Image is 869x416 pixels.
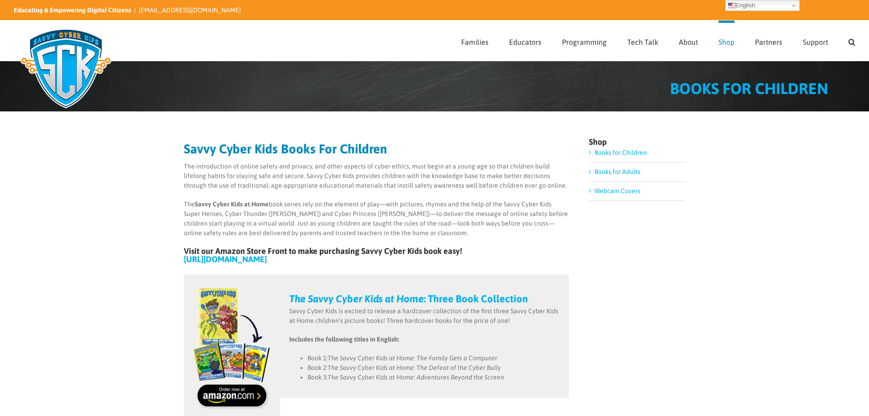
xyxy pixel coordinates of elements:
li: Book 2: [307,363,560,373]
span: BOOKS FOR CHILDREN [670,79,828,97]
span: Educators [509,38,541,46]
i: Educating & Empowering Digital Citizens [14,6,131,14]
img: en [728,2,735,9]
a: Books for Adults [594,168,640,175]
a: Families [461,21,489,61]
span: Programming [562,38,607,46]
em: The Savvy Cyber Kids at Home [289,293,424,305]
strong: Savvy Cyber Kids at Home [195,200,269,208]
a: Search [848,21,855,61]
p: Savvy Cyber Kids is excited to release a hardcover collection of the first three Savvy Cyber Kids... [289,306,560,326]
li: Book 1: [307,353,560,363]
span: Tech Talk [627,38,658,46]
span: Families [461,38,489,46]
a: About [679,21,698,61]
em: The Savvy Cyber Kids at Home: Adventures Beyond the Screen [328,374,504,381]
span: Shop [718,38,734,46]
p: The introduction of online safety and privacy, and other aspects of cyber ethics, must begin at a... [184,162,569,190]
a: Webcam Covers [594,187,640,195]
a: The Savvy Cyber Kids at Home: Three Book Collection [289,293,528,305]
a: [EMAIL_ADDRESS][DOMAIN_NAME] [139,6,241,14]
span: Support [803,38,828,46]
a: Support [803,21,828,61]
strong: Includes the following titles in English: [289,336,399,343]
img: Savvy Cyber Kids Logo [14,23,118,114]
li: Book 3: [307,373,560,382]
strong: : Three Book Collection [289,293,528,305]
a: [URL][DOMAIN_NAME] [184,254,267,264]
a: Partners [755,21,782,61]
nav: Main Menu [461,21,855,61]
a: Shop [718,21,734,61]
h4: Shop [589,138,685,146]
a: books-3-book-collection [193,283,271,290]
p: The book series rely on the element of play—with pictures, rhymes and the help of the Savvy Cyber... [184,200,569,238]
em: The Savvy Cyber Kids at Home: The Defeat of the Cyber Bully [328,364,501,371]
b: Visit our Amazon Store Front to make purchasing Savvy Cyber Kids book easy! [184,246,462,256]
strong: Savvy Cyber Kids Books For Children [184,142,387,156]
a: Educators [509,21,541,61]
span: About [679,38,698,46]
span: Partners [755,38,782,46]
a: Programming [562,21,607,61]
a: Tech Talk [627,21,658,61]
a: Books for Children [594,149,647,156]
em: The Savvy Cyber Kids at Home: The Family Gets a Computer [328,354,497,362]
